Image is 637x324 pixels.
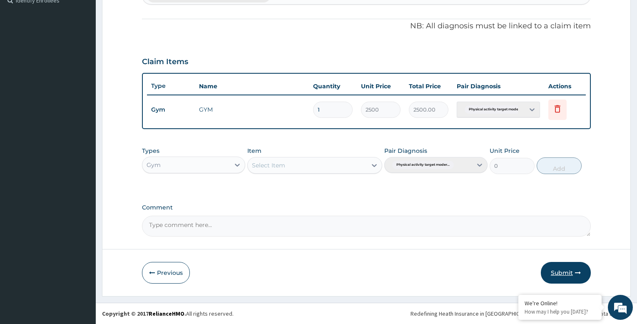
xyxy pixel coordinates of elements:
div: Redefining Heath Insurance in [GEOGRAPHIC_DATA] using Telemedicine and Data Science! [411,309,631,318]
label: Pair Diagnosis [384,147,427,155]
textarea: Type your message and hit 'Enter' [4,227,159,257]
p: NB: All diagnosis must be linked to a claim item [142,21,591,32]
div: Gym [147,161,161,169]
strong: Copyright © 2017 . [102,310,186,317]
a: RelianceHMO [149,310,184,317]
footer: All rights reserved. [96,303,637,324]
th: Unit Price [357,78,405,95]
button: Submit [541,262,591,284]
label: Unit Price [490,147,520,155]
div: Chat with us now [43,47,140,57]
th: Type [147,78,195,94]
td: GYM [195,101,309,118]
th: Actions [544,78,586,95]
th: Quantity [309,78,357,95]
div: Minimize live chat window [137,4,157,24]
p: How may I help you today? [525,308,595,315]
label: Item [247,147,261,155]
img: d_794563401_company_1708531726252_794563401 [15,42,34,62]
span: We're online! [48,105,115,189]
div: We're Online! [525,299,595,307]
div: Select Item [252,161,285,169]
button: Add [537,157,582,174]
button: Previous [142,262,190,284]
th: Name [195,78,309,95]
th: Total Price [405,78,453,95]
th: Pair Diagnosis [453,78,544,95]
td: Gym [147,102,195,117]
h3: Claim Items [142,57,188,67]
label: Comment [142,204,591,211]
label: Types [142,147,159,155]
